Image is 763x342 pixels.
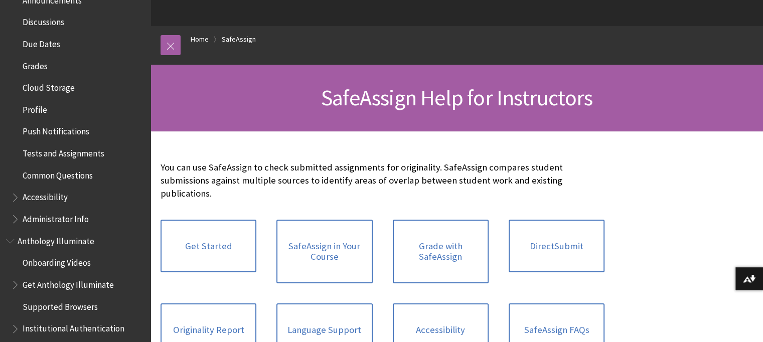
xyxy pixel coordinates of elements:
span: Institutional Authentication [23,320,124,334]
a: SafeAssign [222,33,256,46]
span: Push Notifications [23,123,89,137]
span: Anthology Illuminate [18,233,94,246]
span: Administrator Info [23,211,89,224]
p: You can use SafeAssign to check submitted assignments for originality. SafeAssign compares studen... [161,161,604,201]
a: DirectSubmit [509,220,604,273]
span: Grades [23,58,48,71]
span: Cloud Storage [23,79,75,93]
span: Get Anthology Illuminate [23,276,114,290]
span: Accessibility [23,189,68,203]
a: Home [191,33,209,46]
a: SafeAssign in Your Course [276,220,372,283]
span: Due Dates [23,36,60,49]
span: Onboarding Videos [23,255,91,268]
span: Discussions [23,14,64,27]
span: SafeAssign Help for Instructors [321,84,592,111]
span: Profile [23,101,47,115]
a: Get Started [161,220,256,273]
span: Tests and Assignments [23,145,104,158]
span: Supported Browsers [23,298,98,312]
span: Common Questions [23,167,93,181]
a: Grade with SafeAssign [393,220,489,283]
